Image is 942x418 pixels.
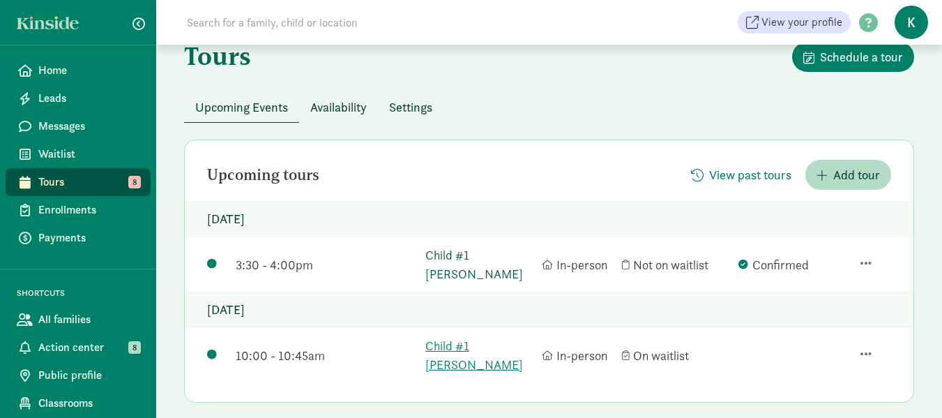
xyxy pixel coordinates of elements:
[6,112,151,140] a: Messages
[178,8,570,36] input: Search for a family, child or location
[236,346,418,365] div: 10:00 - 10:45am
[6,57,151,84] a: Home
[378,92,443,122] button: Settings
[820,47,903,66] span: Schedule a tour
[38,90,139,107] span: Leads
[195,98,288,117] span: Upcoming Events
[833,165,880,184] span: Add tour
[184,42,251,70] h1: Tours
[792,42,914,72] button: Schedule a tour
[38,230,139,246] span: Payments
[6,306,151,334] a: All families
[38,146,139,163] span: Waitlist
[6,389,151,417] a: Classrooms
[185,201,913,237] p: [DATE]
[738,255,848,274] div: Confirmed
[6,334,151,361] a: Action center 8
[184,92,299,122] button: Upcoming Events
[236,255,418,274] div: 3:30 - 4:00pm
[6,140,151,168] a: Waitlist
[38,311,139,328] span: All families
[389,98,432,117] span: Settings
[425,246,535,283] a: Child #1 [PERSON_NAME]
[542,255,615,274] div: In-person
[38,339,139,356] span: Action center
[425,336,535,374] a: Child #1 [PERSON_NAME]
[38,367,139,384] span: Public profile
[895,6,928,39] span: K
[622,255,731,274] div: Not on waitlist
[6,168,151,196] a: Tours 8
[6,361,151,389] a: Public profile
[38,395,139,412] span: Classrooms
[680,160,803,190] button: View past tours
[128,176,141,188] span: 8
[38,118,139,135] span: Messages
[185,292,913,328] p: [DATE]
[299,92,378,122] button: Availability
[805,160,891,190] button: Add tour
[38,174,139,191] span: Tours
[6,196,151,224] a: Enrollments
[38,62,139,79] span: Home
[310,98,367,117] span: Availability
[738,11,851,33] a: View your profile
[872,351,942,418] iframe: Chat Widget
[680,167,803,184] a: View past tours
[542,346,615,365] div: In-person
[761,14,842,31] span: View your profile
[207,167,319,184] h2: Upcoming tours
[622,346,731,365] div: On waitlist
[38,202,139,218] span: Enrollments
[6,224,151,252] a: Payments
[128,341,141,354] span: 8
[709,165,791,184] span: View past tours
[6,84,151,112] a: Leads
